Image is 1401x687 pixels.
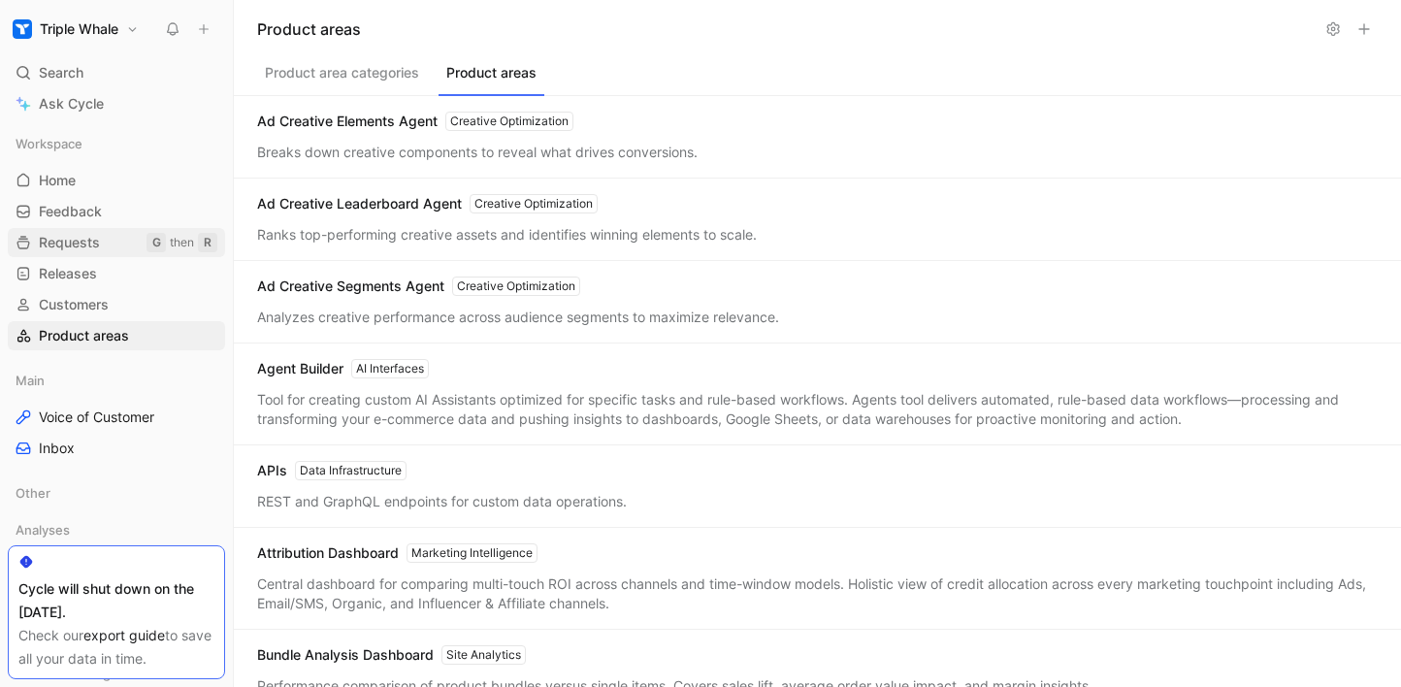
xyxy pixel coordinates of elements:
span: Main [16,371,45,390]
span: Requests [39,233,100,252]
div: Creative Optimization [450,112,569,131]
span: Feedback [39,202,102,221]
span: Voice of Customer [39,408,154,427]
div: Creative Optimization [457,277,575,296]
h1: Triple Whale [40,20,118,38]
div: Other [8,478,225,513]
span: Other [16,483,50,503]
div: Search [8,58,225,87]
div: REST and GraphQL endpoints for custom data operations. [257,492,1378,511]
div: AnalysesTrendsProduct satisfactionDashboard - Global [8,515,225,643]
div: Marketing Intelligence [411,543,533,563]
div: Other [8,478,225,507]
div: Site Analytics [446,645,521,665]
span: Product areas [39,326,129,345]
span: Inbox [39,439,75,458]
div: Main [8,366,225,395]
button: Product areas [439,59,544,96]
span: Workspace [16,134,82,153]
a: Ask Cycle [8,89,225,118]
a: Voice of Customer [8,403,225,432]
div: AI Interfaces [356,359,424,378]
a: Inbox [8,434,225,463]
span: Ask Cycle [39,92,104,115]
a: Feedback [8,197,225,226]
a: export guide [83,627,165,643]
button: Product area categories [257,59,427,96]
div: Ad Creative Elements Agent [257,112,573,131]
div: Central dashboard for comparing multi-touch ROI across channels and time-window models. Holistic ... [257,574,1378,613]
div: Creative Optimization [474,194,593,213]
div: R [198,233,217,252]
div: Cycle will shut down on the [DATE]. [18,577,214,624]
div: G [147,233,166,252]
h1: Product areas [257,17,1316,41]
div: Ad Creative Leaderboard Agent [257,194,598,213]
span: Analyses [16,520,70,540]
div: Attribution Dashboard [257,543,538,563]
div: Agent Builder [257,359,429,378]
div: Data Infrastructure [300,461,402,480]
div: Tool for creating custom AI Assistants optimized for specific tasks and rule-based workflows. Age... [257,390,1378,429]
div: then [170,233,194,252]
span: Search [39,61,83,84]
div: Ad Creative Segments Agent [257,277,580,296]
span: Releases [39,264,97,283]
a: RequestsGthenR [8,228,225,257]
button: Triple WhaleTriple Whale [8,16,144,43]
div: APIs [257,461,407,480]
span: Customers [39,295,109,314]
div: Analyses [8,515,225,544]
div: Check our to save all your data in time. [18,624,214,671]
div: MainVoice of CustomerInbox [8,366,225,463]
div: Breaks down creative components to reveal what drives conversions. [257,143,1378,162]
div: Ranks top-performing creative assets and identifies winning elements to scale. [257,225,1378,245]
div: Workspace [8,129,225,158]
a: Customers [8,290,225,319]
div: Analyzes creative performance across audience segments to maximize relevance. [257,308,1378,327]
span: Home [39,171,76,190]
img: Triple Whale [13,19,32,39]
a: Product areas [8,321,225,350]
a: Home [8,166,225,195]
div: Bundle Analysis Dashboard [257,645,526,665]
a: Releases [8,259,225,288]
